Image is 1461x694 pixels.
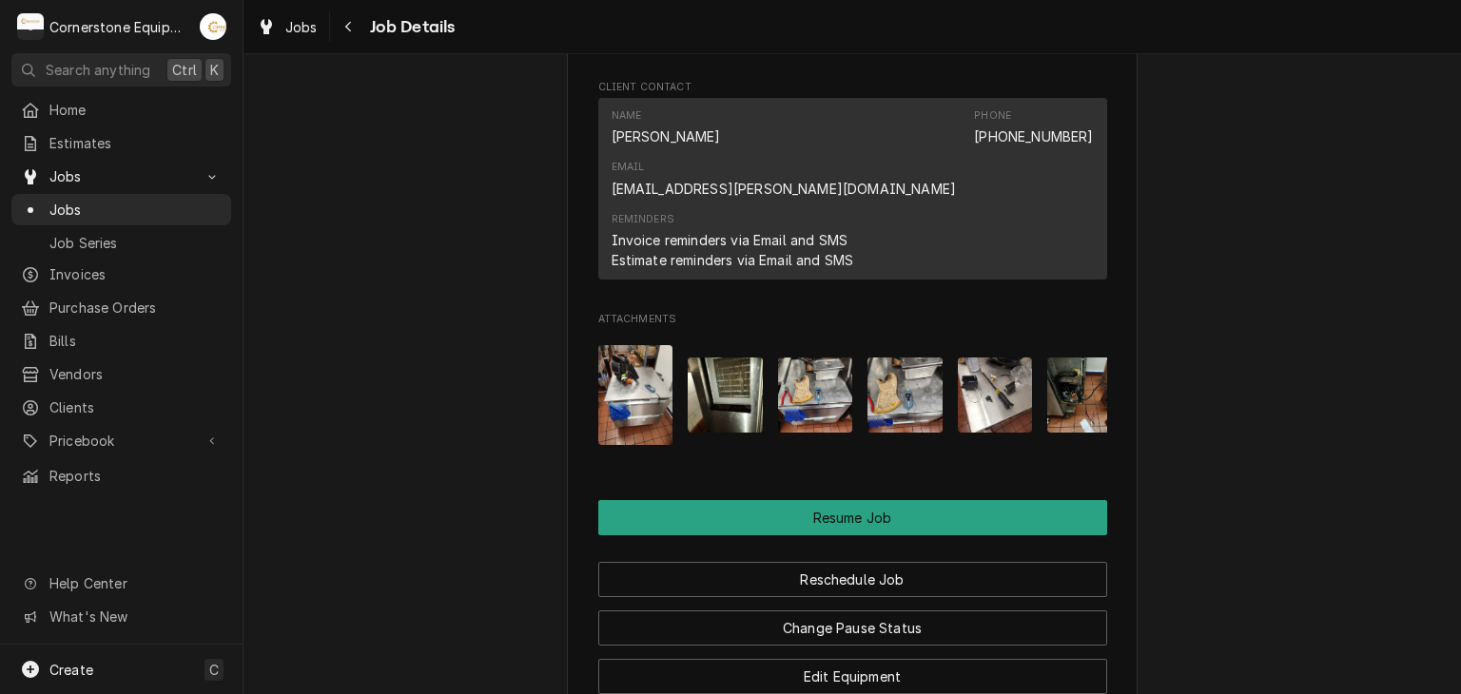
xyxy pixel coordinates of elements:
div: Contact [598,98,1107,280]
span: Purchase Orders [49,298,222,318]
div: Cornerstone Equipment Repair, LLC [49,17,189,37]
div: Invoice reminders via Email and SMS [612,230,848,250]
div: Cornerstone Equipment Repair, LLC's Avatar [17,13,44,40]
img: BymTT3zzTNCZRDcWiSao [598,345,673,445]
span: Attachments [598,312,1107,327]
div: Reminders [612,212,674,227]
div: C [17,13,44,40]
span: Jobs [49,200,222,220]
a: Go to Help Center [11,568,231,599]
img: Te0LUdVHS76KrZnHMIhu [778,357,853,433]
div: Name [612,108,721,146]
span: Job Series [49,233,222,253]
button: Resume Job [598,500,1107,535]
a: Estimates [11,127,231,159]
div: Phone [974,108,1011,124]
div: Client Contact List [598,98,1107,288]
a: Jobs [249,11,325,43]
a: [PHONE_NUMBER] [974,128,1093,145]
a: [EMAIL_ADDRESS][PERSON_NAME][DOMAIN_NAME] [612,181,957,197]
span: Reports [49,466,222,486]
a: Home [11,94,231,125]
div: Estimate reminders via Email and SMS [612,250,854,270]
a: Invoices [11,259,231,290]
div: Email [612,160,957,198]
span: Search anything [46,60,150,80]
div: Button Group Row [598,535,1107,549]
a: Clients [11,392,231,423]
img: W3z0GsTtiG9I4k27rJAj [867,357,943,433]
a: Go to Jobs [11,161,231,192]
div: Button Group Row [598,646,1107,694]
span: Pricebook [49,431,193,451]
div: Button Group Row [598,549,1107,597]
a: Purchase Orders [11,292,231,323]
div: Button Group Row [598,500,1107,535]
div: Phone [974,108,1093,146]
span: Job Details [364,14,456,40]
span: What's New [49,607,220,627]
span: Help Center [49,573,220,593]
span: Invoices [49,264,222,284]
div: Reminders [612,212,854,270]
button: Change Pause Status [598,610,1107,646]
span: Create [49,662,93,678]
div: Name [612,108,642,124]
span: Attachments [598,330,1107,460]
span: Home [49,100,222,120]
span: Jobs [49,166,193,186]
a: Go to Pricebook [11,425,231,456]
div: AB [200,13,226,40]
span: Clients [49,397,222,417]
span: Vendors [49,364,222,384]
a: Go to What's New [11,601,231,632]
div: Client Contact [598,80,1107,288]
span: Client Contact [598,80,1107,95]
div: Email [612,160,645,175]
div: Andrew Buigues's Avatar [200,13,226,40]
img: eytuQhNYTVCop4TI7bAC [958,357,1033,433]
img: ETbkPECeRI2XG4qlWPeu [1047,357,1122,433]
img: g3UcQ0bOQOGF98AbV4tw [688,357,763,433]
span: Estimates [49,133,222,153]
a: Vendors [11,358,231,390]
div: Attachments [598,312,1107,460]
a: Bills [11,325,231,357]
span: C [209,660,219,680]
a: Reports [11,460,231,492]
span: K [210,60,219,80]
div: [PERSON_NAME] [612,126,721,146]
span: Bills [49,331,222,351]
button: Search anythingCtrlK [11,53,231,87]
button: Navigate back [334,11,364,42]
a: Jobs [11,194,231,225]
span: Ctrl [172,60,197,80]
span: Jobs [285,17,318,37]
button: Reschedule Job [598,562,1107,597]
div: Button Group Row [598,597,1107,646]
a: Job Series [11,227,231,259]
button: Edit Equipment [598,659,1107,694]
